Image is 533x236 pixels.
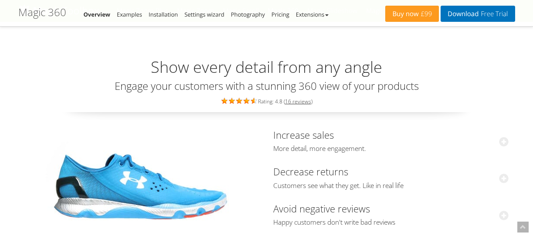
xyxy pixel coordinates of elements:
span: Free Trial [479,10,508,17]
a: Decrease returnsCustomers see what they get. Like in real life [273,165,509,190]
a: Pricing [272,10,289,18]
span: More detail, more engagement. [273,144,509,153]
h2: Show every detail from any angle [18,58,515,76]
a: Settings wizard [184,10,224,18]
span: Happy customers don't write bad reviews [273,218,509,227]
span: Customers see what they get. Like in real life [273,181,509,190]
a: Overview [84,10,111,18]
a: Extensions [296,10,329,18]
h3: Engage your customers with a stunning 360 view of your products [18,80,515,92]
a: Examples [117,10,142,18]
a: Increase salesMore detail, more engagement. [273,128,509,153]
a: Buy now£99 [385,6,439,22]
a: Avoid negative reviewsHappy customers don't write bad reviews [273,202,509,227]
a: Installation [149,10,178,18]
h1: Magic 360 [18,7,66,18]
div: Rating: 4.8 ( ) [18,96,515,106]
span: £99 [419,10,432,17]
a: Photography [231,10,265,18]
a: DownloadFree Trial [441,6,515,22]
a: 16 reviews [285,98,311,105]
